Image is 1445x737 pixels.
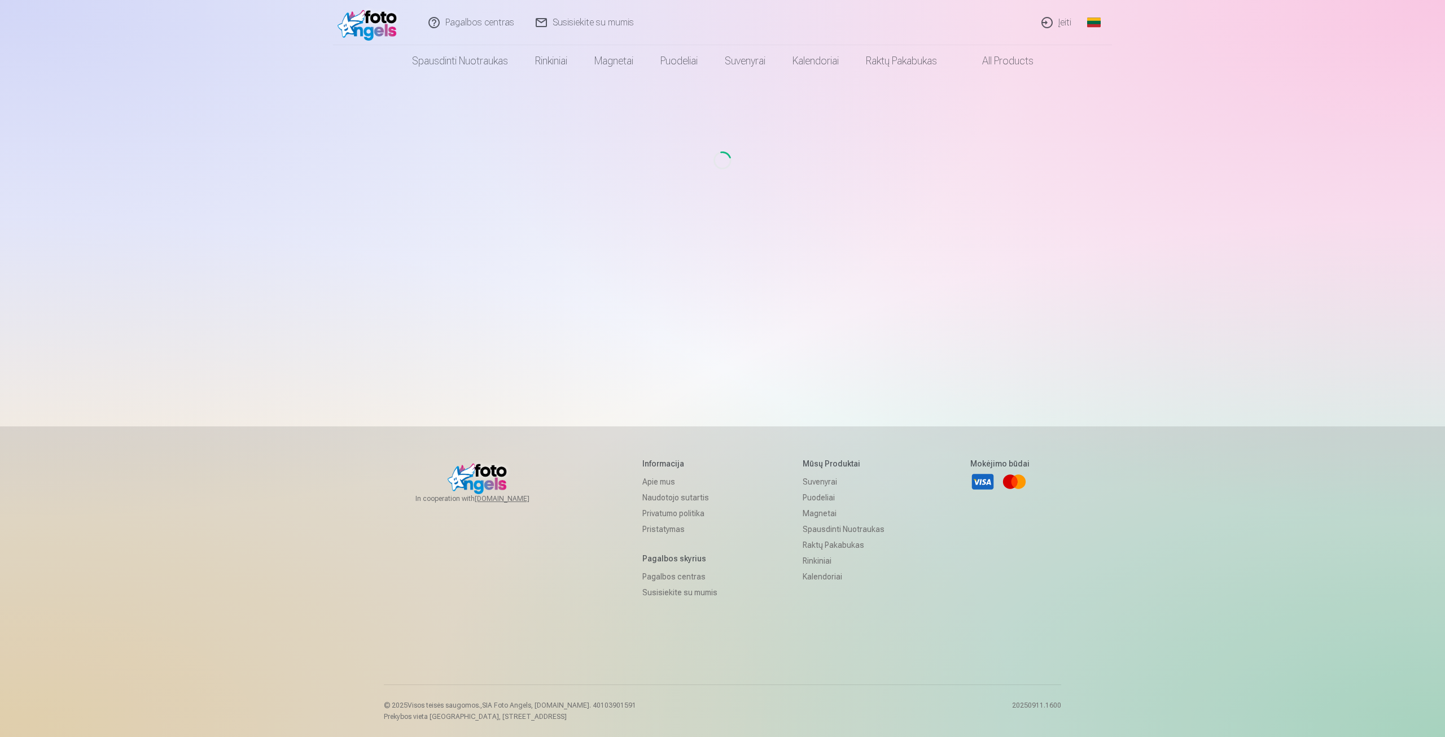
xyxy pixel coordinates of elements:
[803,458,884,469] h5: Mūsų produktai
[647,45,711,77] a: Puodeliai
[852,45,951,77] a: Raktų pakabukas
[642,505,717,521] a: Privatumo politika
[415,494,557,503] span: In cooperation with
[399,45,522,77] a: Spausdinti nuotraukas
[803,474,884,490] a: Suvenyrai
[338,5,402,41] img: /fa2
[642,458,717,469] h5: Informacija
[970,469,995,494] a: Visa
[1002,469,1027,494] a: Mastercard
[522,45,581,77] a: Rinkiniai
[642,521,717,537] a: Pristatymas
[803,553,884,569] a: Rinkiniai
[951,45,1047,77] a: All products
[1012,701,1061,721] p: 20250911.1600
[970,458,1030,469] h5: Mokėjimo būdai
[779,45,852,77] a: Kalendoriai
[711,45,779,77] a: Suvenyrai
[803,521,884,537] a: Spausdinti nuotraukas
[581,45,647,77] a: Magnetai
[642,569,717,585] a: Pagalbos centras
[475,494,557,503] a: [DOMAIN_NAME]
[384,712,636,721] p: Prekybos vieta [GEOGRAPHIC_DATA], [STREET_ADDRESS]
[803,537,884,553] a: Raktų pakabukas
[482,701,636,709] span: SIA Foto Angels, [DOMAIN_NAME]. 40103901591
[642,585,717,600] a: Susisiekite su mumis
[803,569,884,585] a: Kalendoriai
[642,490,717,505] a: Naudotojo sutartis
[803,505,884,521] a: Magnetai
[803,490,884,505] a: Puodeliai
[384,701,636,710] p: © 2025 Visos teisės saugomos. ,
[642,553,717,564] h5: Pagalbos skyrius
[642,474,717,490] a: Apie mus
